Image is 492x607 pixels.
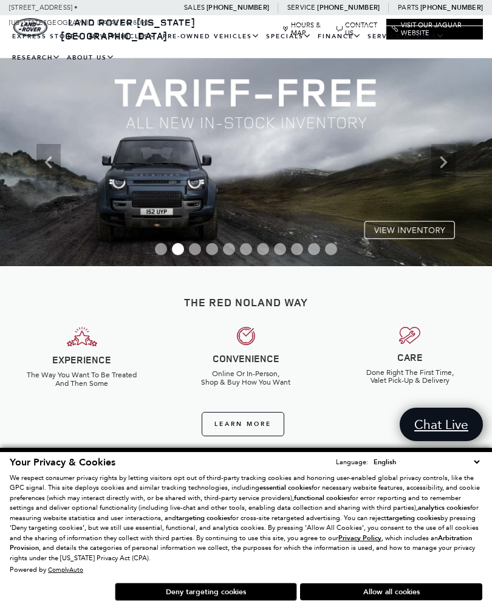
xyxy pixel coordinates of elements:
[294,493,350,502] strong: functional cookies
[206,243,218,255] span: Go to slide 4
[160,26,263,47] a: Pre-Owned Vehicles
[36,144,61,180] div: Previous
[207,3,269,12] a: [PHONE_NUMBER]
[213,352,279,365] strong: CONVENIENCE
[338,534,381,542] a: Privacy Policy
[172,243,184,255] span: Go to slide 2
[189,243,201,255] span: Go to slide 3
[9,26,86,47] a: EXPRESS STORE
[386,513,440,523] strong: targeting cookies
[337,21,381,37] a: Contact Us
[9,371,155,387] h6: The Way You Want To Be Treated And Then Some
[338,533,381,543] u: Privacy Policy
[431,144,456,180] div: Next
[257,243,269,255] span: Go to slide 7
[86,26,160,47] a: New Vehicles
[317,3,380,12] a: [PHONE_NUMBER]
[10,473,482,564] p: We respect consumer privacy rights by letting visitors opt out of third-party tracking cookies an...
[10,533,472,553] strong: Arbitration Provision
[155,243,167,255] span: Go to slide 1
[13,18,47,36] img: Land Rover
[223,243,235,255] span: Go to slide 5
[240,243,252,255] span: Go to slide 6
[61,16,196,43] a: Land Rover [US_STATE][GEOGRAPHIC_DATA]
[13,18,47,36] a: land-rover
[336,459,368,465] div: Language:
[418,503,470,512] strong: analytics cookies
[274,243,286,255] span: Go to slide 8
[315,26,364,47] a: Finance
[325,243,337,255] span: Go to slide 11
[408,416,474,433] span: Chat Live
[10,566,83,574] div: Powered by
[392,21,477,37] a: Visit Our Jaguar Website
[263,26,315,47] a: Specials
[400,408,483,441] a: Chat Live
[9,47,64,69] a: Research
[9,297,483,309] h2: The Red Noland Way
[371,456,482,468] select: Language Select
[300,583,482,600] button: Allow all cookies
[64,47,118,69] a: About Us
[308,243,320,255] span: Go to slide 10
[173,370,319,386] h6: Online Or In-Person, Shop & Buy How You Want
[202,412,284,436] a: Learn More
[52,353,111,366] strong: EXPERIENCE
[176,513,230,523] strong: targeting cookies
[259,483,312,492] strong: essential cookies
[337,369,483,385] h6: Done Right The First Time, Valet Pick-Up & Delivery
[48,566,83,574] a: ComplyAuto
[9,4,152,27] a: [STREET_ADDRESS] • [US_STATE][GEOGRAPHIC_DATA], CO 80905
[10,456,115,469] span: Your Privacy & Cookies
[9,26,483,69] nav: Main Navigation
[420,3,483,12] a: [PHONE_NUMBER]
[397,351,423,364] strong: CARE
[115,583,297,601] button: Deny targeting cookies
[282,21,330,37] a: Hours & Map
[364,26,448,47] a: Service & Parts
[291,243,303,255] span: Go to slide 9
